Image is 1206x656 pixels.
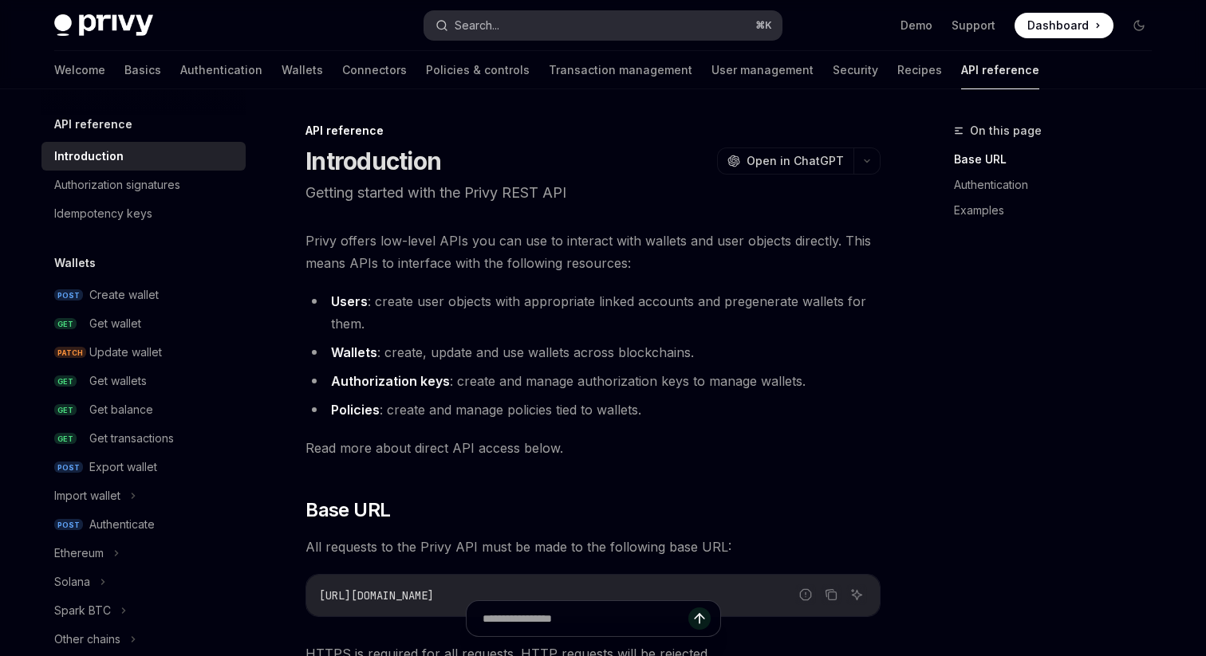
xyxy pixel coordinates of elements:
span: Privy offers low-level APIs you can use to interact with wallets and user objects directly. This ... [305,230,881,274]
span: GET [54,375,77,387]
div: Introduction [54,147,124,166]
div: Ethereum [54,544,104,563]
div: Import wallet [54,486,120,505]
span: Read more about direct API access below. [305,437,881,459]
a: API reference [961,51,1039,89]
li: : create and manage authorization keys to manage wallets. [305,370,881,392]
strong: Users [331,293,368,309]
button: Other chains [41,625,246,654]
a: Policies & controls [426,51,530,89]
strong: Authorization keys [331,373,450,389]
button: Search...⌘K [424,11,782,40]
span: GET [54,318,77,330]
div: Export wallet [89,458,157,477]
div: Get wallets [89,371,147,391]
div: API reference [305,123,881,139]
li: : create, update and use wallets across blockchains. [305,341,881,363]
a: POSTExport wallet [41,453,246,481]
div: Authenticate [89,515,155,534]
span: POST [54,519,83,531]
span: Dashboard [1027,18,1089,33]
a: Dashboard [1015,13,1113,38]
a: Authentication [954,172,1165,198]
div: Idempotency keys [54,204,152,223]
a: POSTCreate wallet [41,281,246,309]
span: [URL][DOMAIN_NAME] [319,588,434,603]
a: Transaction management [549,51,692,89]
span: POST [54,289,83,301]
span: POST [54,462,83,473]
a: Authentication [180,51,262,89]
span: GET [54,404,77,416]
a: GETGet balance [41,395,246,424]
span: ⌘ K [755,19,772,32]
strong: Wallets [331,344,377,360]
a: GETGet wallets [41,367,246,395]
div: Solana [54,572,90,591]
a: POSTAuthenticate [41,510,246,539]
button: Toggle dark mode [1126,13,1152,38]
h5: API reference [54,115,132,134]
a: Support [952,18,995,33]
button: Spark BTC [41,596,246,625]
input: Ask a question... [483,601,688,636]
span: All requests to the Privy API must be made to the following base URL: [305,536,881,558]
a: Authorization signatures [41,171,246,199]
li: : create user objects with appropriate linked accounts and pregenerate wallets for them. [305,290,881,335]
a: GETGet transactions [41,424,246,453]
a: Demo [901,18,932,33]
div: Create wallet [89,285,159,304]
button: Ask AI [846,584,867,605]
a: Wallets [282,51,323,89]
div: Authorization signatures [54,175,180,194]
img: dark logo [54,14,153,37]
button: Copy the contents from the code block [821,584,841,605]
h1: Introduction [305,147,441,175]
div: Other chains [54,630,120,649]
span: On this page [970,121,1042,140]
a: Idempotency keys [41,199,246,228]
strong: Policies [331,402,380,418]
span: Open in ChatGPT [747,153,844,169]
button: Ethereum [41,539,246,568]
li: : create and manage policies tied to wallets. [305,399,881,421]
p: Getting started with the Privy REST API [305,182,881,204]
a: User management [711,51,814,89]
span: GET [54,433,77,445]
a: Security [833,51,878,89]
h5: Wallets [54,253,96,273]
a: Connectors [342,51,407,89]
div: Update wallet [89,343,162,362]
div: Get wallet [89,314,141,333]
div: Spark BTC [54,601,111,620]
a: Basics [124,51,161,89]
span: Base URL [305,497,390,523]
a: Examples [954,198,1165,223]
button: Report incorrect code [795,584,816,605]
a: Welcome [54,51,105,89]
button: Send message [688,607,711,630]
a: Recipes [897,51,942,89]
div: Get transactions [89,429,174,448]
div: Search... [455,16,499,35]
button: Open in ChatGPT [717,147,853,175]
a: PATCHUpdate wallet [41,338,246,367]
a: GETGet wallet [41,309,246,338]
button: Solana [41,568,246,596]
button: Import wallet [41,481,246,510]
div: Get balance [89,400,153,419]
a: Introduction [41,142,246,171]
span: PATCH [54,347,86,359]
a: Base URL [954,147,1165,172]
